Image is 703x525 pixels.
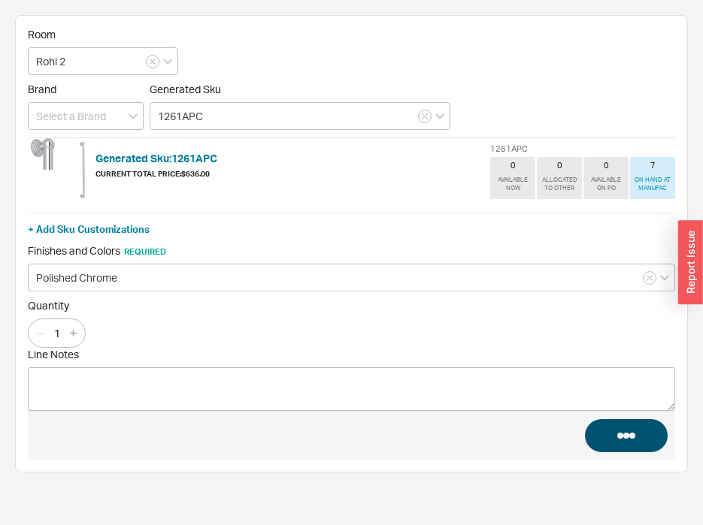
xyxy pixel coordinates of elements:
[28,28,56,41] span: Room
[511,160,516,170] div: 0
[28,367,675,411] textarea: Line Notes
[28,47,178,75] input: Select Room
[28,138,88,198] img: ldygivulilc8da5nz4vd__20987.1652160741_tqjngn
[540,176,579,192] div: ALLOCATED TO OTHER
[633,176,672,192] div: ON HAND AT MANUFAC
[150,102,450,130] input: Enter 3 letters to search
[28,83,56,95] span: Brand
[493,176,532,192] div: AVAILABLE NOW
[124,246,166,257] span: Required
[557,160,562,170] div: 0
[660,275,669,281] svg: open menu
[28,264,675,291] input: Select an Option
[28,102,144,130] input: Select a Brand
[28,299,675,312] span: Quantity
[28,348,675,361] span: Line Notes
[163,59,172,65] svg: open menu
[490,146,675,152] div: 1261APC
[150,83,221,95] span: Generated Sku
[28,244,166,257] span: Finishes and Colors
[129,113,138,119] svg: open menu
[28,222,150,236] button: + Add Sku Customizations
[435,113,444,119] svg: open menu
[650,160,656,170] div: 7
[586,176,626,192] div: AVAILABLE ON PO
[95,153,217,164] h5: Generated Sku: 1261APC
[95,170,217,177] h6: Current Total Price: $636.00
[604,160,609,170] div: 0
